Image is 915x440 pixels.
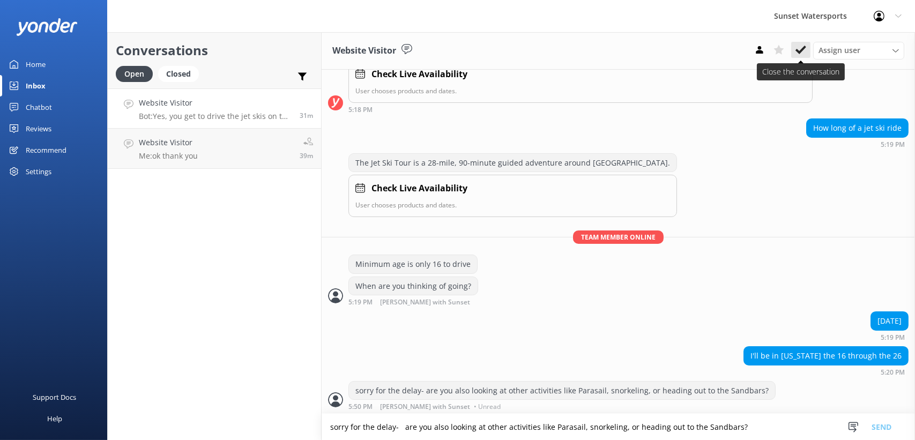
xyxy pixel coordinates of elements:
[332,44,396,58] h3: Website Visitor
[380,299,470,306] span: [PERSON_NAME] with Sunset
[744,347,908,365] div: I'll be in [US_STATE] the 16 through the 26
[158,68,204,79] a: Closed
[371,182,467,196] h4: Check Live Availability
[881,334,905,341] strong: 5:19 PM
[26,118,51,139] div: Reviews
[813,42,904,59] div: Assign User
[871,312,908,330] div: [DATE]
[26,139,66,161] div: Recommend
[348,402,776,410] div: Aug 28 2025 04:50pm (UTC -05:00) America/Cancun
[371,68,467,81] h4: Check Live Availability
[349,154,676,172] div: The Jet Ski Tour is a 28-mile, 90-minute guided adventure around [GEOGRAPHIC_DATA].
[139,151,198,161] p: Me: ok thank you
[355,86,806,96] p: User chooses products and dates.
[26,161,51,182] div: Settings
[300,151,313,160] span: Aug 28 2025 04:11pm (UTC -05:00) America/Cancun
[355,200,670,210] p: User chooses products and dates.
[139,97,292,109] h4: Website Visitor
[348,404,373,410] strong: 5:50 PM
[108,88,321,129] a: Website VisitorBot:Yes, you get to drive the jet skis on the Jet Ski Tour. Each jet ski can carry...
[33,386,77,408] div: Support Docs
[158,66,199,82] div: Closed
[300,111,313,120] span: Aug 28 2025 04:18pm (UTC -05:00) America/Cancun
[108,129,321,169] a: Website VisitorMe:ok thank you39m
[26,75,46,96] div: Inbox
[26,96,52,118] div: Chatbot
[116,66,153,82] div: Open
[380,404,470,410] span: [PERSON_NAME] with Sunset
[871,333,909,341] div: Aug 28 2025 04:19pm (UTC -05:00) America/Cancun
[807,119,908,137] div: How long of a jet ski ride
[349,382,775,400] div: sorry for the delay- are you also looking at other activities like Parasail, snorkeling, or headi...
[806,140,909,148] div: Aug 28 2025 04:19pm (UTC -05:00) America/Cancun
[16,18,78,36] img: yonder-white-logo.png
[474,404,501,410] span: • Unread
[47,408,62,429] div: Help
[881,141,905,148] strong: 5:19 PM
[139,111,292,121] p: Bot: Yes, you get to drive the jet skis on the Jet Ski Tour. Each jet ski can carry up to 2 rider...
[116,68,158,79] a: Open
[743,368,909,376] div: Aug 28 2025 04:20pm (UTC -05:00) America/Cancun
[348,107,373,113] strong: 5:18 PM
[348,299,373,306] strong: 5:19 PM
[348,106,813,113] div: Aug 28 2025 04:18pm (UTC -05:00) America/Cancun
[26,54,46,75] div: Home
[139,137,198,148] h4: Website Visitor
[349,255,477,273] div: Minimum age is only 16 to drive
[349,277,478,295] div: When are you thinking of going?
[881,369,905,376] strong: 5:20 PM
[116,40,313,61] h2: Conversations
[348,298,505,306] div: Aug 28 2025 04:19pm (UTC -05:00) America/Cancun
[573,230,664,244] span: Team member online
[819,44,860,56] span: Assign user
